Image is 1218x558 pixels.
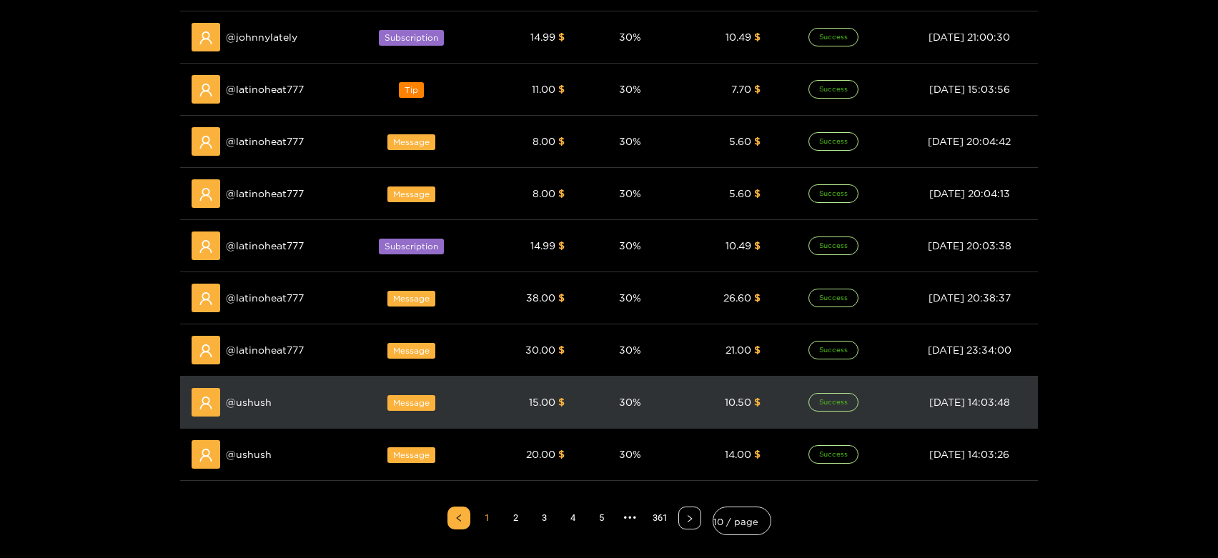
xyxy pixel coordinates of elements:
[929,292,1011,303] span: [DATE] 20:38:37
[808,28,858,46] span: Success
[505,507,527,529] a: 2
[754,240,761,251] span: $
[529,397,555,407] span: 15.00
[729,188,751,199] span: 5.60
[226,238,304,254] span: @ latinoheat777
[199,344,213,358] span: user
[754,136,761,146] span: $
[723,292,751,303] span: 26.60
[199,135,213,149] span: user
[226,290,304,306] span: @ latinoheat777
[199,83,213,97] span: user
[387,134,435,150] span: Message
[619,344,641,355] span: 30 %
[534,507,555,529] a: 3
[754,84,761,94] span: $
[562,507,585,529] li: 4
[505,507,528,529] li: 2
[754,31,761,42] span: $
[226,447,272,462] span: @ ushush
[590,507,613,529] li: 5
[558,449,565,459] span: $
[754,292,761,303] span: $
[387,186,435,202] span: Message
[678,507,701,529] button: right
[379,239,444,254] span: Subscription
[929,397,1010,407] span: [DATE] 14:03:48
[387,395,435,411] span: Message
[808,80,858,99] span: Success
[928,240,1011,251] span: [DATE] 20:03:38
[379,30,444,46] span: Subscription
[558,292,565,303] span: $
[476,507,499,529] li: 1
[525,344,555,355] span: 30.00
[929,31,1010,42] span: [DATE] 21:00:30
[558,397,565,407] span: $
[619,136,641,146] span: 30 %
[648,507,672,529] a: 361
[808,289,858,307] span: Success
[619,84,641,94] span: 30 %
[199,187,213,201] span: user
[530,31,555,42] span: 14.99
[226,81,304,97] span: @ latinoheat777
[591,507,613,529] a: 5
[526,449,555,459] span: 20.00
[808,341,858,359] span: Success
[199,292,213,306] span: user
[563,507,584,529] a: 4
[808,445,858,464] span: Success
[726,344,751,355] span: 21.00
[447,507,470,529] button: left
[754,188,761,199] span: $
[455,514,463,522] span: left
[808,132,858,151] span: Success
[619,188,641,199] span: 30 %
[929,449,1009,459] span: [DATE] 14:03:26
[199,396,213,410] span: user
[526,292,555,303] span: 38.00
[533,188,555,199] span: 8.00
[387,447,435,463] span: Message
[928,344,1011,355] span: [DATE] 23:34:00
[619,31,641,42] span: 30 %
[731,84,751,94] span: 7.70
[619,240,641,251] span: 30 %
[648,507,673,529] li: 361
[387,291,435,307] span: Message
[619,292,641,303] span: 30 %
[725,449,751,459] span: 14.00
[619,449,641,459] span: 30 %
[558,136,565,146] span: $
[754,344,761,355] span: $
[447,507,470,529] li: Previous Page
[726,31,751,42] span: 10.49
[808,236,858,255] span: Success
[619,507,642,529] li: Next 5 Pages
[808,393,858,412] span: Success
[199,239,213,254] span: user
[226,394,272,410] span: @ ushush
[726,240,751,251] span: 10.49
[808,184,858,203] span: Success
[754,397,761,407] span: $
[387,343,435,359] span: Message
[533,136,555,146] span: 8.00
[685,514,694,523] span: right
[558,188,565,199] span: $
[754,449,761,459] span: $
[199,448,213,462] span: user
[226,342,304,358] span: @ latinoheat777
[226,134,304,149] span: @ latinoheat777
[619,397,641,407] span: 30 %
[558,240,565,251] span: $
[226,29,297,45] span: @ johnnylately
[532,84,555,94] span: 11.00
[929,84,1010,94] span: [DATE] 15:03:56
[399,82,424,98] span: Tip
[929,188,1010,199] span: [DATE] 20:04:13
[725,397,751,407] span: 10.50
[199,31,213,45] span: user
[530,240,555,251] span: 14.99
